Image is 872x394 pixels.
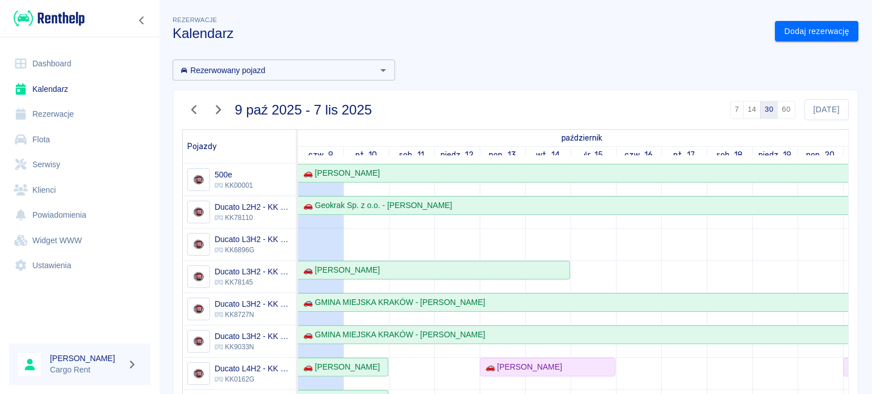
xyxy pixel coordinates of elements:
a: 12 października 2025 [438,147,477,163]
button: 60 dni [777,101,795,119]
button: [DATE] [804,99,849,120]
img: Image [189,171,208,189]
h6: Ducato L3H2 - KK 78145 [215,266,291,277]
a: 11 października 2025 [396,147,427,163]
button: 7 dni [730,101,744,119]
div: 🚗 GMINA MIEJSKA KRAKÓW - [PERSON_NAME] [299,329,485,341]
div: 🚗 [PERSON_NAME] [299,361,380,373]
div: 🚗 Geokrak Sp. z o.o. - [PERSON_NAME] [299,200,452,211]
a: Rezerwacje [9,101,150,127]
img: Image [189,300,208,319]
button: Otwórz [375,62,391,78]
a: Powiadomienia [9,202,150,228]
h6: Ducato L2H2 - KK 78110 [215,201,291,213]
a: Ustawienia [9,253,150,278]
a: Kalendarz [9,77,150,102]
a: Dashboard [9,51,150,77]
a: 20 października 2025 [803,147,838,163]
a: 18 października 2025 [714,147,746,163]
a: Serwisy [9,152,150,177]
a: 14 października 2025 [533,147,563,163]
a: 19 października 2025 [756,147,795,163]
h6: Ducato L3H2 - KK 8727N [215,298,291,310]
p: KK9033N [215,342,291,352]
img: Image [189,365,208,383]
p: KK78110 [215,213,291,223]
a: Renthelp logo [9,9,85,28]
span: Rezerwacje [173,16,217,23]
h6: Ducato L4H2 - KK 0162G [215,363,291,374]
img: Renthelp logo [14,9,85,28]
p: Cargo Rent [50,364,123,376]
h6: Ducato L3H2 - KK 6896G zastępcze [215,234,291,245]
img: Image [189,268,208,286]
h6: 500e [215,169,253,180]
a: Klienci [9,177,150,203]
a: 9 października 2025 [559,130,605,146]
img: Image [189,203,208,222]
div: 🚗 [PERSON_NAME] [481,361,562,373]
button: Zwiń nawigację [133,13,150,28]
span: Pojazdy [187,142,217,151]
p: KK78145 [215,277,291,287]
h3: Kalendarz [173,26,766,41]
input: Wyszukaj i wybierz pojazdy... [176,63,373,77]
a: 10 października 2025 [353,147,380,163]
div: 🚗 [PERSON_NAME] [299,167,380,179]
a: 13 października 2025 [486,147,519,163]
img: Image [189,332,208,351]
a: 15 października 2025 [581,147,606,163]
p: KK00001 [215,180,253,190]
button: 30 dni [760,101,778,119]
a: 17 października 2025 [670,147,698,163]
div: 🚗 GMINA MIEJSKA KRAKÓW - [PERSON_NAME] [299,296,485,308]
p: KK0162G [215,374,291,384]
img: Image [189,235,208,254]
a: Flota [9,127,150,152]
div: 🚗 [PERSON_NAME] [299,264,380,276]
h6: Ducato L3H2 - KK 9033N [215,331,291,342]
h6: [PERSON_NAME] [50,353,123,364]
button: 14 dni [743,101,761,119]
a: 16 października 2025 [622,147,656,163]
a: Widget WWW [9,228,150,253]
p: KK8727N [215,310,291,320]
a: Dodaj rezerwację [775,21,858,42]
h3: 9 paź 2025 - 7 lis 2025 [235,102,372,118]
p: KK6896G [215,245,291,255]
a: 9 października 2025 [305,147,336,163]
